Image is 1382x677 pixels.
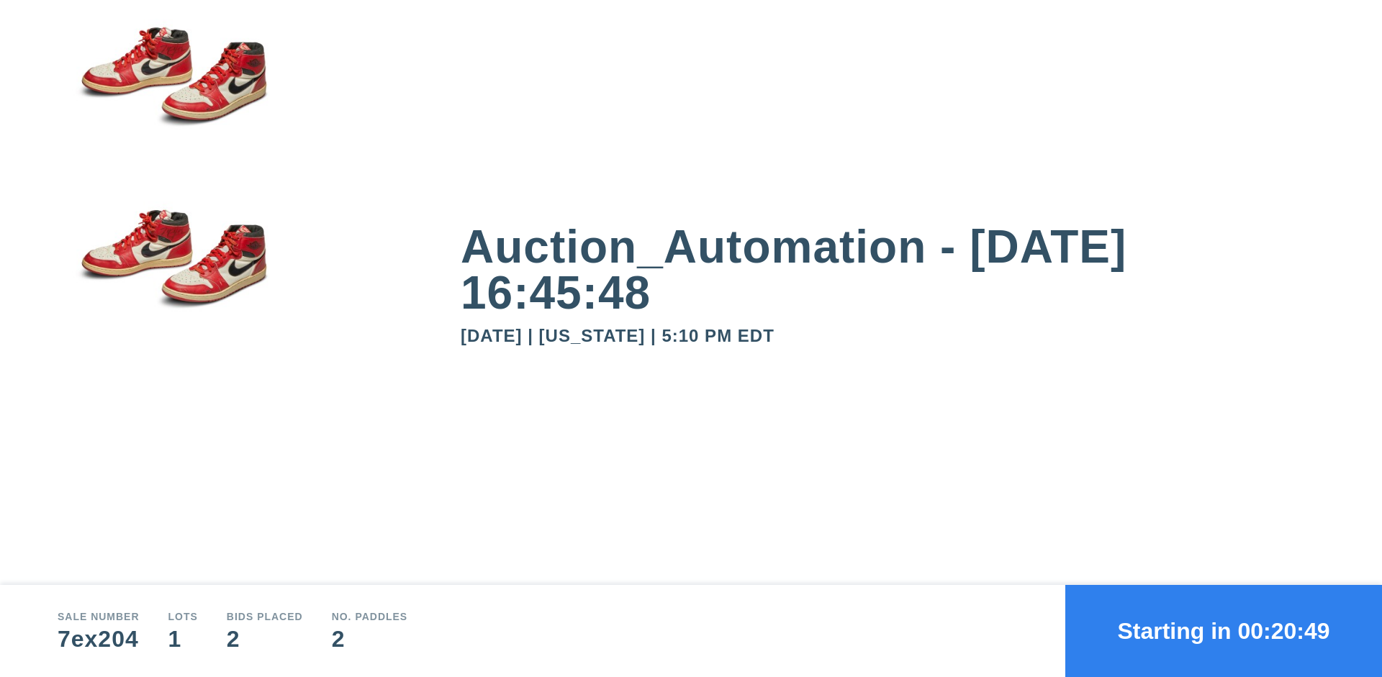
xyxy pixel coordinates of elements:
div: 7ex204 [58,627,140,650]
div: [DATE] | [US_STATE] | 5:10 PM EDT [461,327,1324,345]
div: Sale number [58,612,140,622]
div: 1 [168,627,198,650]
img: small [58,6,288,189]
div: Lots [168,612,198,622]
div: 2 [332,627,408,650]
button: Starting in 00:20:49 [1065,585,1382,677]
div: Bids Placed [227,612,303,622]
div: Auction_Automation - [DATE] 16:45:48 [461,224,1324,316]
div: No. Paddles [332,612,408,622]
div: 2 [227,627,303,650]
